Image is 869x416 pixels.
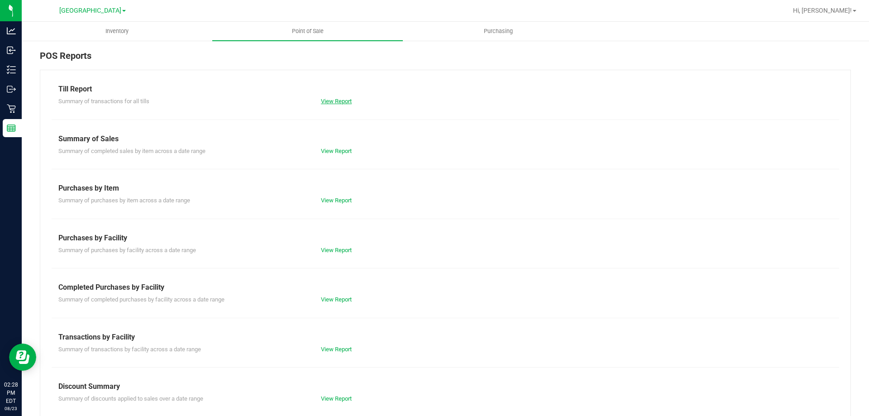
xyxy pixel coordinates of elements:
span: Summary of completed purchases by facility across a date range [58,296,224,303]
a: View Report [321,395,352,402]
span: [GEOGRAPHIC_DATA] [59,7,121,14]
div: Transactions by Facility [58,332,832,343]
span: Summary of completed sales by item across a date range [58,148,205,154]
div: POS Reports [40,49,851,70]
inline-svg: Analytics [7,26,16,35]
inline-svg: Inbound [7,46,16,55]
a: View Report [321,98,352,105]
div: Discount Summary [58,381,832,392]
span: Summary of transactions by facility across a date range [58,346,201,353]
a: Purchasing [403,22,593,41]
p: 02:28 PM EDT [4,381,18,405]
span: Summary of purchases by item across a date range [58,197,190,204]
div: Summary of Sales [58,134,832,144]
inline-svg: Reports [7,124,16,133]
a: Point of Sale [212,22,403,41]
p: 08/23 [4,405,18,412]
a: View Report [321,346,352,353]
a: View Report [321,148,352,154]
span: Purchasing [472,27,525,35]
span: Summary of transactions for all tills [58,98,149,105]
a: Inventory [22,22,212,41]
a: View Report [321,296,352,303]
a: View Report [321,197,352,204]
span: Hi, [PERSON_NAME]! [793,7,852,14]
div: Purchases by Facility [58,233,832,244]
a: View Report [321,247,352,253]
inline-svg: Retail [7,104,16,113]
iframe: Resource center [9,344,36,371]
inline-svg: Inventory [7,65,16,74]
span: Point of Sale [280,27,336,35]
span: Inventory [93,27,141,35]
div: Completed Purchases by Facility [58,282,832,293]
div: Purchases by Item [58,183,832,194]
span: Summary of purchases by facility across a date range [58,247,196,253]
span: Summary of discounts applied to sales over a date range [58,395,203,402]
inline-svg: Outbound [7,85,16,94]
div: Till Report [58,84,832,95]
